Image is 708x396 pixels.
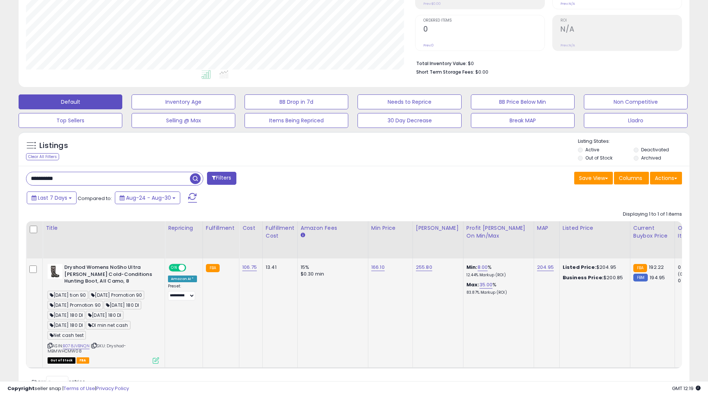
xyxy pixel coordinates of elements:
[475,68,488,75] span: $0.00
[169,265,179,271] span: ON
[46,224,162,232] div: Title
[206,224,236,232] div: Fulfillment
[466,224,531,240] div: Profit [PERSON_NAME] on Min/Max
[416,58,676,67] li: $0
[96,385,129,392] a: Privacy Policy
[48,264,159,363] div: ASIN:
[242,224,259,232] div: Cost
[614,172,649,184] button: Columns
[633,264,647,272] small: FBA
[48,291,88,299] span: [DATE] tion 90
[132,94,235,109] button: Inventory Age
[19,94,122,109] button: Default
[416,69,474,75] b: Short Term Storage Fees:
[537,264,554,271] a: 204.95
[563,274,624,281] div: $200.85
[371,264,385,271] a: 166.10
[585,155,612,161] label: Out of Stock
[584,113,688,128] button: Lladro
[537,224,556,232] div: MAP
[471,113,575,128] button: Break MAP
[423,25,544,35] h2: 0
[301,224,365,232] div: Amazon Fees
[7,385,129,392] div: seller snap | |
[7,385,35,392] strong: Copyright
[126,194,171,202] span: Aug-24 - Aug-30
[89,291,144,299] span: [DATE] Promotion 90
[479,281,493,289] a: 35.00
[560,25,682,35] h2: N/A
[26,153,59,160] div: Clear All Filters
[48,264,62,279] img: 41M0X5R+uzS._SL40_.jpg
[423,1,441,6] small: Prev: $0.00
[207,172,236,185] button: Filters
[563,224,627,232] div: Listed Price
[266,264,292,271] div: 13.41
[48,301,103,309] span: [DATE] Promotion 90
[39,141,68,151] h5: Listings
[678,264,708,271] div: 0
[466,281,528,295] div: %
[641,147,669,153] label: Deactivated
[19,113,122,128] button: Top Sellers
[86,321,130,329] span: DI min net cash
[132,113,235,128] button: Selling @ Max
[563,264,597,271] b: Listed Price:
[168,224,200,232] div: Repricing
[206,264,220,272] small: FBA
[301,232,305,239] small: Amazon Fees.
[301,264,362,271] div: 15%
[27,191,77,204] button: Last 7 Days
[48,331,86,339] span: Net cash test
[578,138,689,145] p: Listing States:
[48,343,126,354] span: | SKU: Dryshod-MBMWHCMW08
[619,174,642,182] span: Columns
[466,281,479,288] b: Max:
[78,195,112,202] span: Compared to:
[115,191,180,204] button: Aug-24 - Aug-30
[649,264,664,271] span: 192.22
[266,224,294,240] div: Fulfillment Cost
[471,94,575,109] button: BB Price Below Min
[641,155,661,161] label: Archived
[416,60,467,67] b: Total Inventory Value:
[574,172,613,184] button: Save View
[466,273,528,278] p: 12.44% Markup (ROI)
[563,274,604,281] b: Business Price:
[77,357,89,364] span: FBA
[478,264,488,271] a: 8.00
[168,284,197,300] div: Preset:
[64,385,95,392] a: Terms of Use
[633,224,672,240] div: Current Buybox Price
[560,19,682,23] span: ROI
[416,264,432,271] a: 255.80
[463,221,534,258] th: The percentage added to the cost of goods (COGS) that forms the calculator for Min & Max prices.
[423,19,544,23] span: Ordered Items
[64,264,155,287] b: Dryshod Womens NoSho Ultra [PERSON_NAME] Cold-Conditions Hunting Boot, All Camo, 8
[48,311,85,319] span: [DATE] 180 DI
[584,94,688,109] button: Non Competitive
[623,211,682,218] div: Displaying 1 to 1 of 1 items
[32,378,85,385] span: Show: entries
[48,357,75,364] span: All listings that are currently out of stock and unavailable for purchase on Amazon
[242,264,257,271] a: 106.75
[358,94,461,109] button: Needs to Reprice
[678,277,708,284] div: 0
[423,43,434,48] small: Prev: 0
[466,264,478,271] b: Min:
[301,271,362,277] div: $0.30 min
[650,274,665,281] span: 194.95
[245,113,348,128] button: Items Being Repriced
[38,194,67,202] span: Last 7 Days
[86,311,123,319] span: [DATE] 180 DI
[63,343,90,349] a: B078JVBNQN
[48,321,85,329] span: [DATE] 180 DI
[416,224,460,232] div: [PERSON_NAME]
[650,172,682,184] button: Actions
[466,290,528,295] p: 83.87% Markup (ROI)
[560,43,575,48] small: Prev: N/A
[104,301,141,309] span: [DATE] 180 DI
[563,264,624,271] div: $204.95
[168,276,197,282] div: Amazon AI *
[245,94,348,109] button: BB Drop in 7d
